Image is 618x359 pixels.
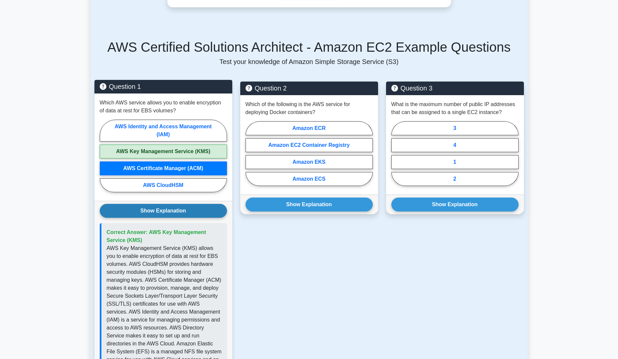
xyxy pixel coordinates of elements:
[391,121,519,135] label: 3
[246,121,373,135] label: Amazon ECR
[391,84,519,92] h5: Question 3
[100,161,227,175] label: AWS Certificate Manager (ACM)
[391,100,519,116] p: What is the maximum number of public IP addresses that can be assigned to a single EC2 instance?
[246,172,373,186] label: Amazon ECS
[100,120,227,142] label: AWS Identity and Access Management (IAM)
[391,155,519,169] label: 1
[246,100,373,116] p: Which of the following is the AWS service for deploying Docker containers?
[391,172,519,186] label: 2
[107,229,206,243] span: Correct Answer: AWS Key Management Service (KMS)
[391,138,519,152] label: 4
[246,138,373,152] label: Amazon EC2 Container Registry
[246,198,373,211] button: Show Explanation
[94,39,524,55] h5: AWS Certified Solutions Architect - Amazon EC2 Example Questions
[100,99,227,115] p: Which AWS service allows you to enable encryption of data at rest for EBS volumes?
[100,83,227,90] h5: Question 1
[100,145,227,158] label: AWS Key Management Service (KMS)
[246,84,373,92] h5: Question 2
[391,198,519,211] button: Show Explanation
[246,155,373,169] label: Amazon EKS
[94,58,524,66] p: Test your knowledge of Amazon Simple Storage Service (S3)
[100,204,227,218] button: Show Explanation
[100,178,227,192] label: AWS CloudHSM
